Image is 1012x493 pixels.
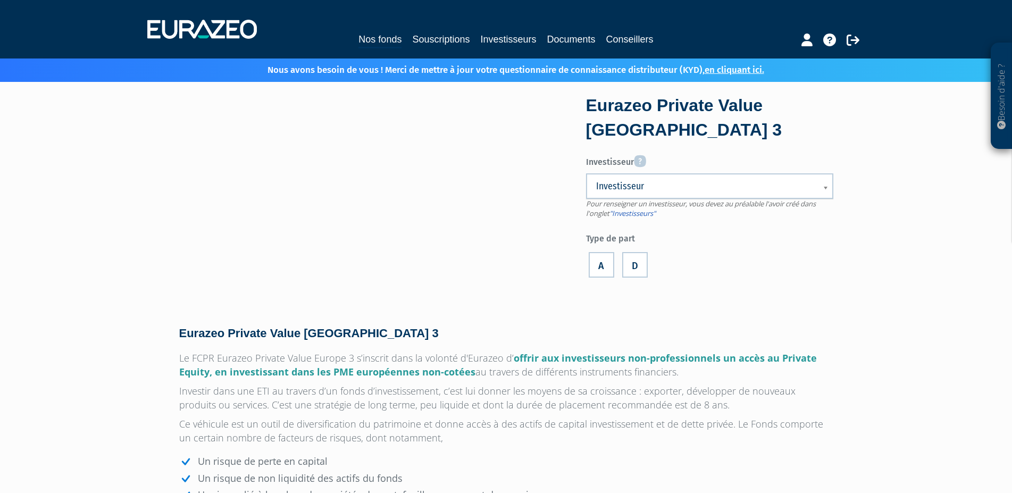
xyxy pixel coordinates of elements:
li: Un risque de non liquidité des actifs du fonds [179,473,833,484]
p: Le FCPR Eurazeo Private Value Europe 3 s’inscrit dans la volonté d'Eurazeo d’ au travers de diffé... [179,351,833,379]
span: Investisseur [596,180,809,193]
div: Eurazeo Private Value [GEOGRAPHIC_DATA] 3 [586,94,833,142]
a: en cliquant ici. [705,64,764,76]
span: Pour renseigner un investisseur, vous devez au préalable l'avoir créé dans l'onglet [586,199,816,219]
a: "Investisseurs" [609,208,656,218]
a: Nos fonds [358,32,402,48]
iframe: YouTube video player [179,98,555,310]
span: offrir aux investisseurs non-professionnels un accès au Private Equity, en investissant dans les ... [179,352,817,378]
label: Type de part [586,229,833,245]
p: Besoin d'aide ? [996,48,1008,144]
a: Investisseurs [480,32,536,47]
li: Un risque de perte en capital [179,456,833,467]
h4: Eurazeo Private Value [GEOGRAPHIC_DATA] 3 [179,327,833,340]
img: 1732889491-logotype_eurazeo_blanc_rvb.png [147,20,257,39]
a: Souscriptions [412,32,470,47]
label: A [589,252,614,278]
p: Nous avons besoin de vous ! Merci de mettre à jour votre questionnaire de connaissance distribute... [237,61,764,77]
label: Investisseur [586,151,833,169]
p: Investir dans une ETI au travers d’un fonds d’investissement, c’est lui donner les moyens de sa c... [179,384,833,412]
p: Ce véhicule est un outil de diversification du patrimoine et donne accès à des actifs de capital ... [179,417,833,445]
a: Conseillers [606,32,654,47]
label: D [622,252,648,278]
a: Documents [547,32,596,47]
